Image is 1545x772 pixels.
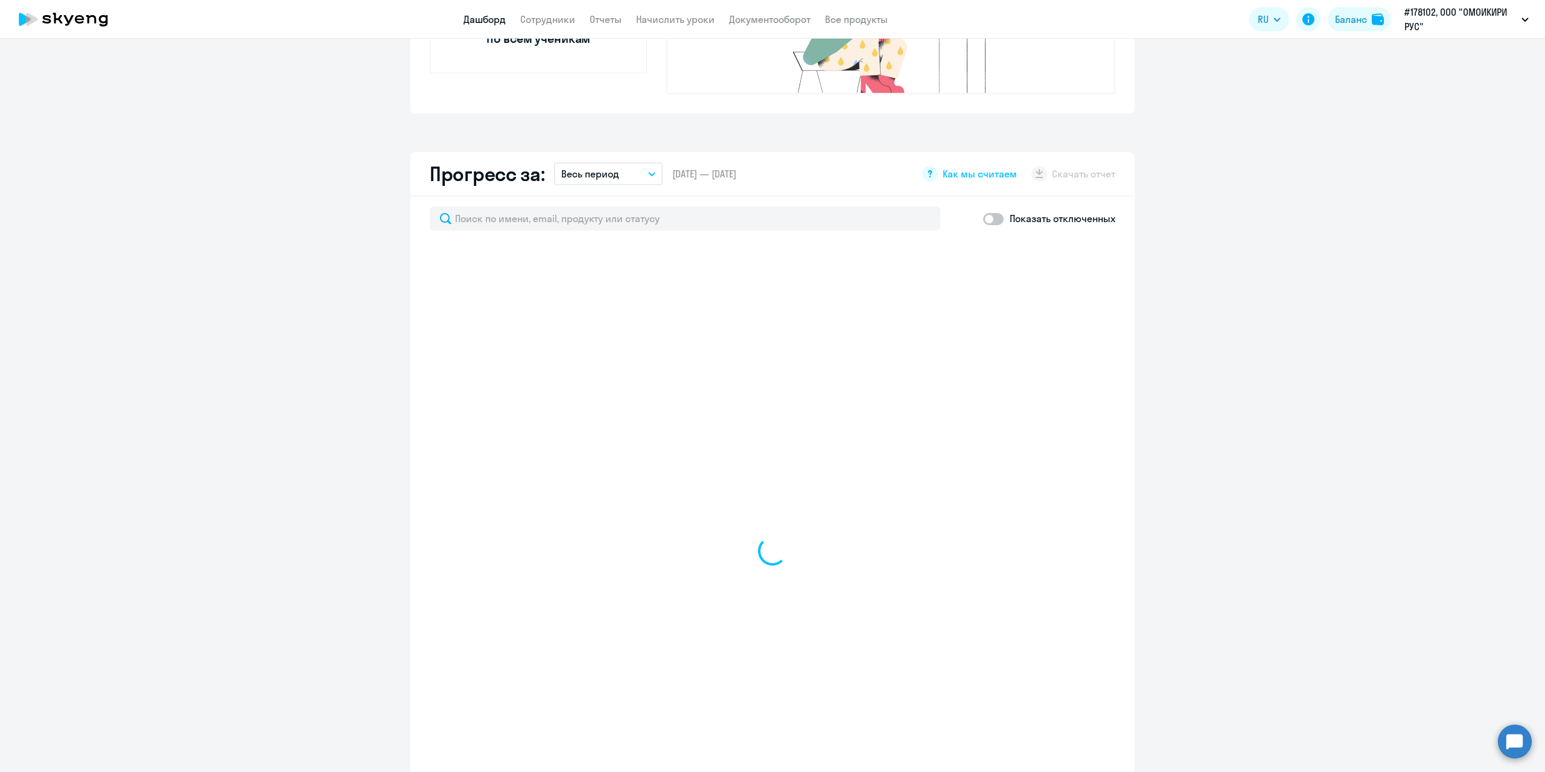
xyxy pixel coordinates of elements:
p: Показать отключенных [1010,211,1115,226]
button: Балансbalance [1328,7,1391,31]
div: Баланс [1335,12,1367,27]
span: Как мы считаем [943,167,1017,180]
span: RU [1258,12,1269,27]
a: Отчеты [590,13,622,25]
button: RU [1249,7,1289,31]
button: #178102, ООО "ОМОИКИРИ РУС" [1398,5,1535,34]
span: [DATE] — [DATE] [672,167,736,180]
a: Дашборд [463,13,506,25]
a: Начислить уроки [636,13,715,25]
img: balance [1372,13,1384,25]
a: Все продукты [825,13,888,25]
a: Документооборот [729,13,811,25]
p: Весь период [561,167,619,181]
a: Сотрудники [520,13,575,25]
input: Поиск по имени, email, продукту или статусу [430,206,940,231]
h2: Прогресс за: [430,162,544,186]
button: Весь период [554,162,663,185]
p: #178102, ООО "ОМОИКИРИ РУС" [1404,5,1517,34]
